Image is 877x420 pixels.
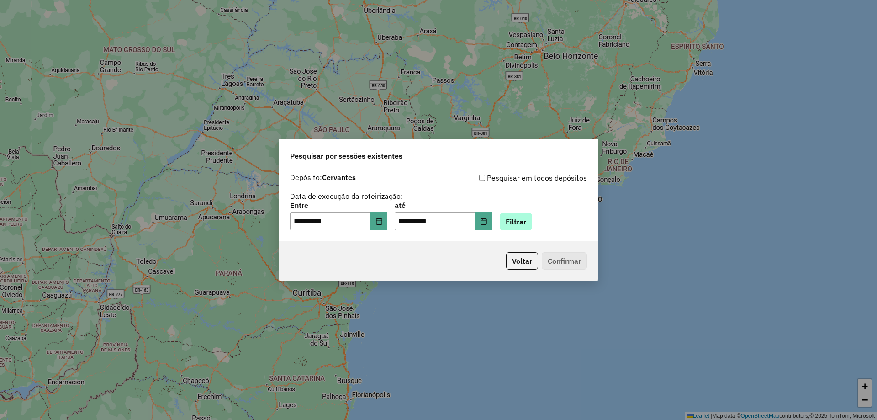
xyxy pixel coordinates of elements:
label: até [395,200,492,211]
button: Choose Date [475,212,492,230]
button: Voltar [506,252,538,270]
label: Data de execução da roteirização: [290,191,403,202]
label: Entre [290,200,387,211]
button: Choose Date [370,212,388,230]
span: Pesquisar por sessões existentes [290,150,402,161]
div: Pesquisar em todos depósitos [438,172,587,183]
label: Depósito: [290,172,356,183]
strong: Cervantes [322,173,356,182]
button: Filtrar [500,213,532,230]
